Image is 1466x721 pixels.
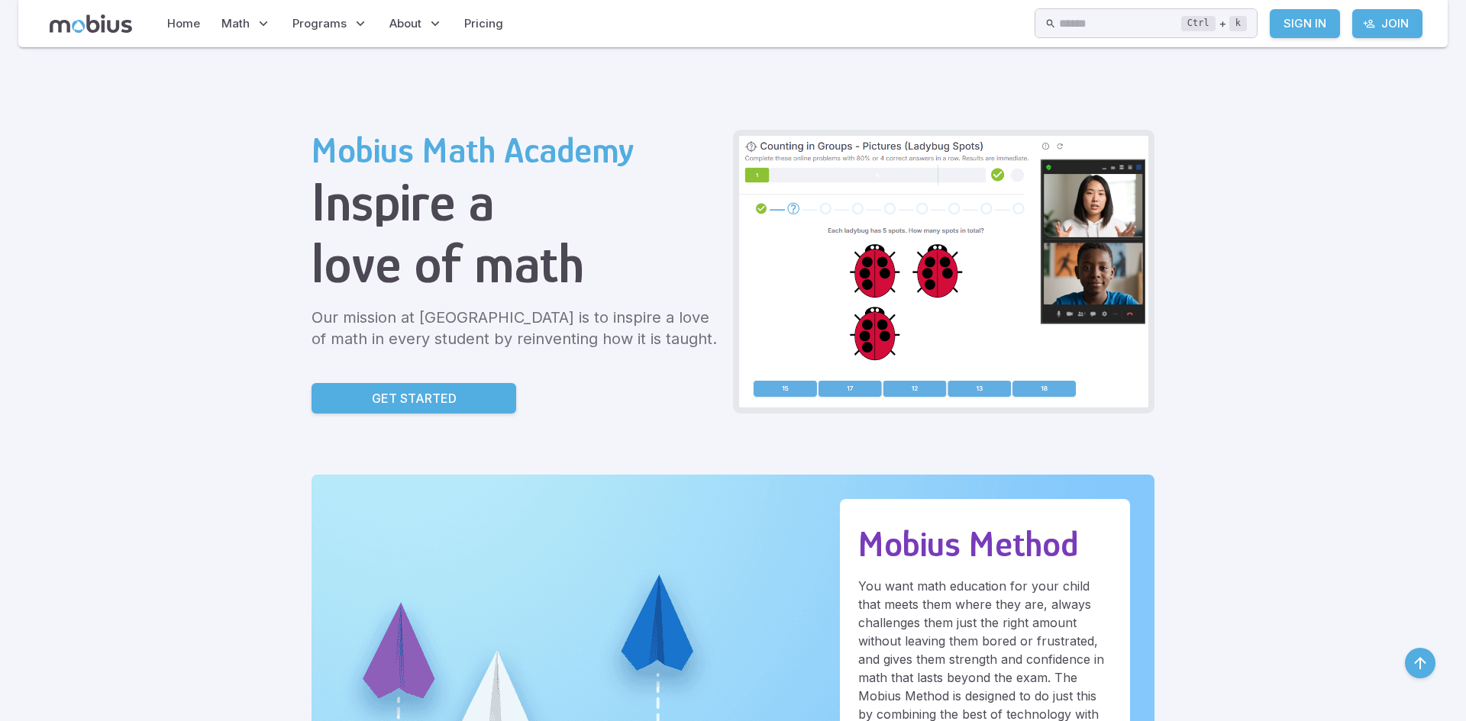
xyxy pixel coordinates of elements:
[312,307,721,349] p: Our mission at [GEOGRAPHIC_DATA] is to inspire a love of math in every student by reinventing how...
[1352,9,1422,38] a: Join
[292,15,347,32] span: Programs
[1181,16,1216,31] kbd: Ctrl
[460,6,508,41] a: Pricing
[312,130,721,171] h2: Mobius Math Academy
[312,171,721,233] h1: Inspire a
[389,15,421,32] span: About
[1229,16,1247,31] kbd: k
[221,15,250,32] span: Math
[739,136,1148,407] img: Grade 2 Class
[1270,9,1340,38] a: Sign In
[163,6,205,41] a: Home
[1181,14,1247,33] div: +
[312,383,516,414] a: Get Started
[858,523,1112,565] h2: Mobius Method
[372,389,457,407] p: Get Started
[312,233,721,295] h1: love of math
